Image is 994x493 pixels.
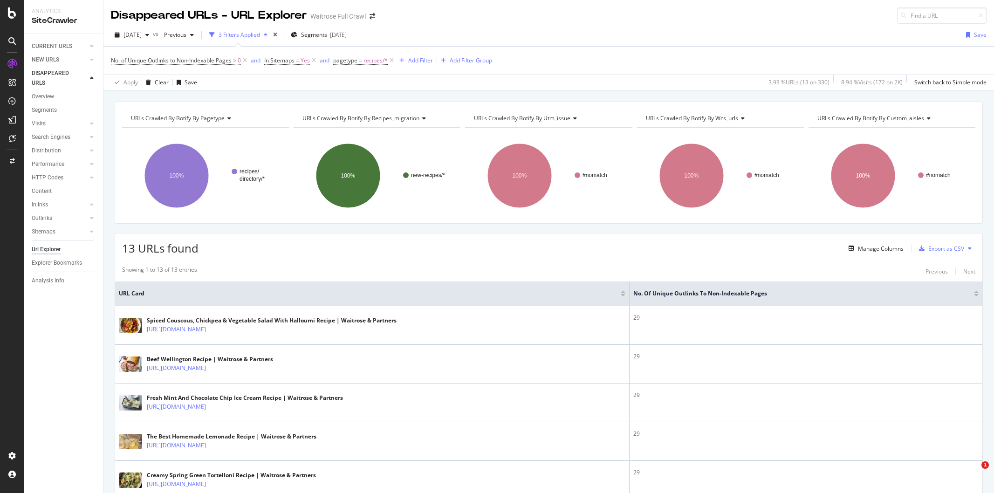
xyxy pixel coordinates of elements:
span: = [359,56,362,64]
div: Spiced Couscous, Chickpea & Vegetable Salad With Halloumi Recipe | Waitrose & Partners [147,316,397,325]
text: 100% [170,172,184,179]
a: [URL][DOMAIN_NAME] [147,363,206,373]
div: times [271,30,279,40]
div: Performance [32,159,64,169]
a: [URL][DOMAIN_NAME] [147,325,206,334]
button: Segments[DATE] [287,27,350,42]
input: Find a URL [897,7,987,24]
button: Switch back to Simple mode [911,75,987,90]
a: DISAPPEARED URLS [32,68,87,88]
div: Add Filter Group [450,56,492,64]
div: Previous [925,267,948,275]
div: arrow-right-arrow-left [370,13,375,20]
span: Segments [301,31,327,39]
text: 100% [341,172,356,179]
span: Previous [160,31,186,39]
img: main image [119,356,142,372]
text: new-recipes/* [411,172,445,178]
div: Analysis Info [32,276,64,286]
svg: A chart. [294,135,459,216]
div: Fresh Mint And Chocolate Chip Ice Cream Recipe | Waitrose & Partners [147,394,343,402]
a: Distribution [32,146,87,156]
div: Outlinks [32,213,52,223]
a: [URL][DOMAIN_NAME] [147,479,206,489]
div: The Best Homemade Lemonade Recipe | Waitrose & Partners [147,432,316,441]
span: Yes [301,54,310,67]
div: Url Explorer [32,245,61,254]
div: Inlinks [32,200,48,210]
span: recipes/* [363,54,388,67]
div: 3 Filters Applied [219,31,260,39]
button: Add Filter Group [437,55,492,66]
span: URL Card [119,289,618,298]
a: Inlinks [32,200,87,210]
div: A chart. [122,135,288,216]
div: NEW URLS [32,55,59,65]
a: Analysis Info [32,276,96,286]
text: #nomatch [754,172,779,178]
div: 3.93 % URLs ( 13 on 330 ) [768,78,829,86]
div: 29 [633,468,979,477]
div: Disappeared URLs - URL Explorer [111,7,307,23]
div: 29 [633,430,979,438]
div: Beef Wellington Recipe | Waitrose & Partners [147,355,273,363]
button: and [320,56,329,65]
h4: URLs Crawled By Botify By wcs_urls [644,111,795,126]
a: Outlinks [32,213,87,223]
span: = [296,56,299,64]
span: 0 [238,54,241,67]
div: Next [963,267,975,275]
button: Previous [160,27,198,42]
span: URLs Crawled By Botify By utm_issue [474,114,570,122]
div: Distribution [32,146,61,156]
span: URLs Crawled By Botify By pagetype [131,114,225,122]
div: Overview [32,92,54,102]
a: Overview [32,92,96,102]
img: main image [119,434,142,449]
div: [DATE] [330,31,347,39]
span: pagetype [333,56,357,64]
div: Segments [32,105,57,115]
div: Waitrose Full Crawl [310,12,366,21]
button: Manage Columns [845,243,904,254]
text: #nomatch [583,172,607,178]
button: Next [963,266,975,277]
a: Explorer Bookmarks [32,258,96,268]
button: Export as CSV [915,241,964,256]
img: main image [119,318,142,333]
div: 8.94 % Visits ( 172 on 2K ) [841,78,903,86]
div: Sitemaps [32,227,55,237]
span: No. of Unique Outlinks to Non-Indexable Pages [111,56,232,64]
text: 100% [856,172,870,179]
div: and [251,56,260,64]
a: CURRENT URLS [32,41,87,51]
div: HTTP Codes [32,173,63,183]
svg: A chart. [637,135,802,216]
button: 3 Filters Applied [206,27,271,42]
div: Visits [32,119,46,129]
img: main image [119,472,142,488]
div: Save [974,31,987,39]
a: Url Explorer [32,245,96,254]
div: Clear [155,78,169,86]
button: Apply [111,75,138,90]
div: Creamy Spring Green Tortelloni Recipe | Waitrose & Partners [147,471,316,479]
span: URLs Crawled By Botify By custom_aisles [817,114,924,122]
a: Performance [32,159,87,169]
div: SiteCrawler [32,15,96,26]
div: Save [185,78,197,86]
a: [URL][DOMAIN_NAME] [147,441,206,450]
div: 29 [633,391,979,399]
div: Add Filter [408,56,433,64]
a: Visits [32,119,87,129]
svg: A chart. [465,135,631,216]
text: directory/* [240,176,265,182]
button: Add Filter [396,55,433,66]
button: Save [173,75,197,90]
span: URLs Crawled By Botify By wcs_urls [646,114,738,122]
div: DISAPPEARED URLS [32,68,79,88]
h4: URLs Crawled By Botify By recipes_migration [301,111,452,126]
div: Search Engines [32,132,70,142]
div: Analytics [32,7,96,15]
